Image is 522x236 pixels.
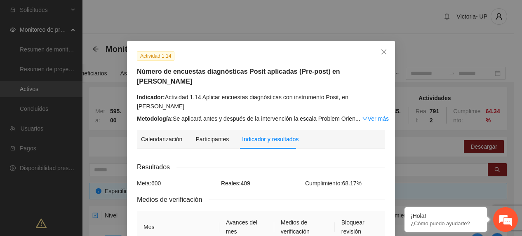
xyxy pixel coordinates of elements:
[362,115,389,122] a: Expand
[195,135,229,144] div: Participantes
[355,115,360,122] span: ...
[411,220,481,227] p: ¿Cómo puedo ayudarte?
[137,114,385,123] div: Se aplicará antes y después de la intervención la escala Problem Orien
[137,51,174,61] span: Actividad 1.14
[137,94,165,100] strong: Indicador:
[242,135,299,144] div: Indicador y resultados
[362,116,368,122] span: down
[373,41,395,63] button: Close
[137,194,209,205] span: Medios de verificación
[137,67,385,86] h5: Número de encuestas diagnósticas Posit aplicadas (Pre-post) en [PERSON_NAME]
[137,93,385,111] div: Actividad 1.14 Aplicar encuestas diagnósticas con instrumento Posit, en [PERSON_NAME]
[303,179,387,188] div: Cumplimiento: 68.17 %
[135,179,219,188] div: Meta: 600
[221,180,250,187] span: Reales: 409
[137,115,173,122] strong: Metodología:
[411,213,481,219] div: ¡Hola!
[137,162,176,172] span: Resultados
[141,135,182,144] div: Calendarización
[381,49,387,55] span: close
